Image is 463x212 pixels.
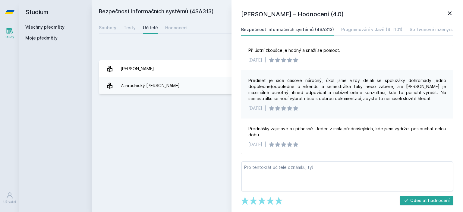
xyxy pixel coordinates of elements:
a: Všechny předměty [25,24,65,30]
div: [DATE] [248,57,262,63]
div: Hodnocení [165,25,187,31]
div: Soubory [99,25,116,31]
div: Uživatel [3,200,16,204]
div: Předmět je sice časově náročný, úkol jsme vždy dělali se spolužáky dohromady jedno dopoledne(odpo... [248,78,446,102]
div: Testy [124,25,136,31]
div: Při ústní zkoušce je hodný a snaží se pomoct. [248,47,340,53]
div: [PERSON_NAME] [121,63,154,75]
a: Učitelé [143,22,158,34]
div: Učitelé [143,25,158,31]
a: Uživatel [1,189,18,207]
a: Testy [124,22,136,34]
a: Zahradnický [PERSON_NAME] 11 hodnocení 3.7 [99,77,456,94]
a: Hodnocení [165,22,187,34]
a: Soubory [99,22,116,34]
div: | [265,57,266,63]
a: [PERSON_NAME] 5 hodnocení 4.0 [99,60,456,77]
h2: Bezpečnost informačních systémů (4SA313) [99,7,388,17]
a: Study [1,24,18,43]
span: Moje předměty [25,35,58,41]
div: Study [5,35,14,40]
div: Zahradnický [PERSON_NAME] [121,80,180,92]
